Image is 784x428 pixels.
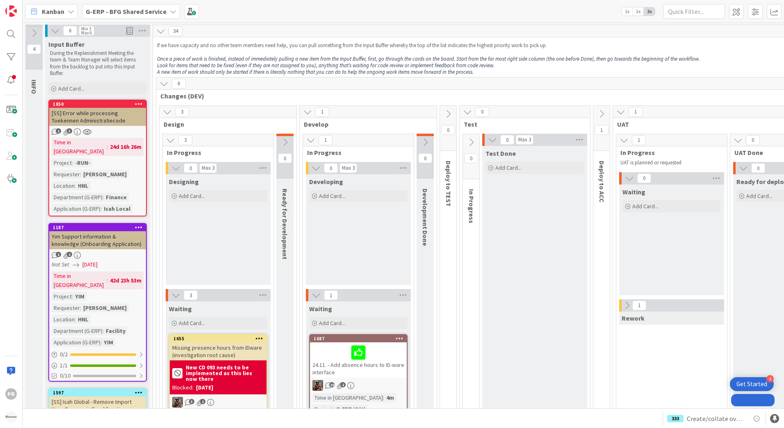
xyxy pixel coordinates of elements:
div: Facility [104,326,128,335]
div: [DATE] [196,383,213,392]
div: Time in [GEOGRAPHIC_DATA] [312,393,383,402]
div: 1687 [310,335,407,342]
div: Open Get Started checklist, remaining modules: 4 [730,377,774,391]
span: Kanban [42,7,64,16]
div: Location [52,181,75,190]
img: avatar [5,411,17,423]
div: 1655Missing presence hours from IDware (investigation root cause) [170,335,267,360]
div: HNL [76,315,90,324]
span: Add Card... [495,164,522,171]
div: VK [170,397,267,408]
div: 1187Yim Support information & knowledge (Onboarding Application) [49,224,146,249]
span: Designing [169,178,199,186]
span: 1 [632,301,646,310]
div: Requester [52,303,80,312]
div: Requester [52,170,80,179]
div: 1597 [49,389,146,396]
div: 1687 [314,336,407,341]
div: YIM [73,292,87,301]
span: 2x [633,7,644,16]
span: 1 [56,252,61,257]
span: Add Card... [319,319,345,327]
div: Department (G-ERP) [52,193,103,202]
div: 1187 [53,225,146,230]
div: Project [312,405,333,414]
span: In Progress [467,189,476,223]
span: Add Card... [179,319,205,327]
div: 4m [384,393,396,402]
span: 0 [464,153,478,163]
span: 1 [319,135,333,145]
span: Design [164,120,286,128]
span: Add Card... [632,203,659,210]
span: : [72,292,73,301]
span: 0/10 [60,371,71,380]
div: 1/1 [49,360,146,371]
span: Add Card... [746,192,773,200]
p: During the Replenishment Meeting the team & Team Manager will select items from the backlog to pu... [50,50,145,77]
div: Get Started [736,380,767,388]
div: Isah Local [102,204,132,213]
div: Project [52,158,72,167]
span: 1 [324,290,338,300]
span: 0 [418,153,432,163]
span: 3 [184,290,198,300]
span: 6 [63,26,77,36]
div: Max 3 [518,138,531,142]
div: Blocked: [172,383,194,392]
span: In Progress [307,148,403,157]
div: Finance [104,193,129,202]
span: Ready for Development [281,189,289,260]
span: : [107,142,108,151]
span: Waiting [622,188,645,196]
span: 3x [644,7,655,16]
span: Waiting [309,305,332,313]
span: 0 [184,163,198,173]
span: Developing [309,178,343,186]
div: 333 [667,415,684,422]
div: Project [52,292,72,301]
span: Rework [622,314,645,322]
div: Max 6 [81,31,92,35]
span: : [80,303,81,312]
span: 1 [67,252,72,257]
span: Test Done [485,149,516,157]
div: Time in [GEOGRAPHIC_DATA] [52,271,107,289]
div: 1597 [53,390,146,396]
div: Max 3 [202,166,214,170]
div: Max 3 [342,166,355,170]
span: In Progress [620,148,717,157]
span: 6 [172,79,186,89]
span: Test [464,120,580,128]
span: 0 [475,107,489,117]
div: VK [310,380,407,391]
div: Time in [GEOGRAPHIC_DATA] [52,138,107,156]
span: 0 [441,125,455,135]
img: Visit kanbanzone.com [5,5,17,17]
span: Develop [304,120,426,128]
span: : [100,204,102,213]
div: PR [5,388,17,400]
span: : [383,393,384,402]
span: 2 [340,382,346,387]
div: [SS] Isah Global - Remove Import User Groups via Excel function [49,396,146,414]
span: 1 [632,135,646,145]
div: HNL [76,181,90,190]
i: Not Set [52,261,69,268]
div: G-ERP ISAH [334,405,367,414]
span: Input Buffer [48,40,84,48]
div: 1850[SS] Error while processing Toekennen Administratiecode [49,100,146,126]
div: 42d 23h 53m [108,276,144,285]
span: 0 [751,163,765,173]
span: INFO [30,80,38,94]
span: 0 [746,135,760,145]
span: 3 [178,135,192,145]
div: 4 [766,375,774,382]
span: Add Card... [58,85,84,92]
div: [PERSON_NAME] [81,170,129,179]
div: 1850 [53,101,146,107]
div: Yim Support information & knowledge (Onboarding Application) [49,231,146,249]
div: [PERSON_NAME] [81,303,129,312]
em: A new item of work should only be started if there is literally nothing that you can do to help t... [157,68,474,75]
span: : [72,158,73,167]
